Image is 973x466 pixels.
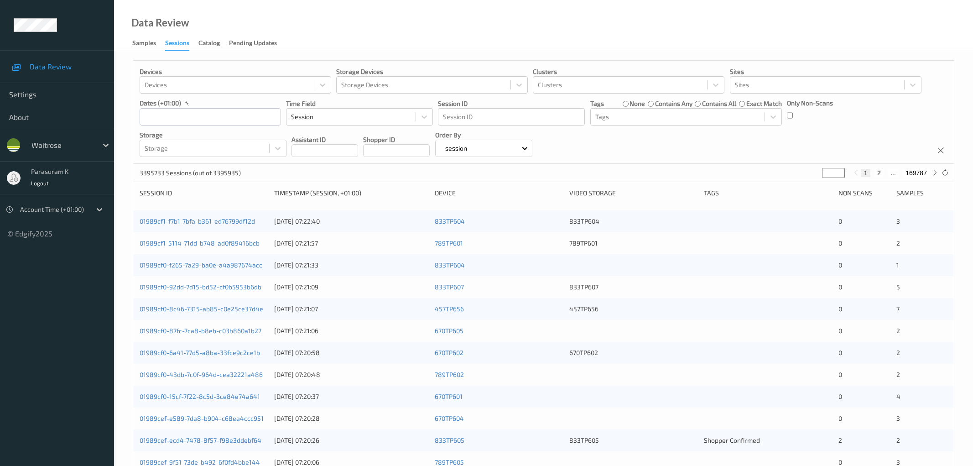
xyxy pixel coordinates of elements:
div: 833TP607 [569,283,697,292]
a: 01989cf0-f265-7a29-ba0e-a4a987674acc [140,261,262,269]
p: Only Non-Scans [787,99,833,108]
a: 789TP601 [435,239,463,247]
a: Catalog [198,37,229,50]
p: Storage [140,131,286,140]
span: 0 [838,458,842,466]
div: Catalog [198,38,220,50]
label: exact match [746,99,782,108]
p: Tags [590,99,604,108]
span: 3 [896,414,900,422]
div: 670TP602 [569,348,697,357]
p: 3395733 Sessions (out of 3395935) [140,168,241,178]
p: session [442,144,470,153]
a: 01989cf0-8c46-7315-ab85-c0e25ce37d4e [140,305,263,313]
a: 833TP605 [435,436,464,444]
p: Shopper ID [363,135,430,144]
a: 01989cf0-15cf-7f22-8c5d-3ce84e74a641 [140,393,260,400]
span: 0 [838,217,842,225]
a: Samples [132,37,165,50]
a: 789TP605 [435,458,464,466]
span: 2 [838,436,842,444]
span: 0 [838,349,842,356]
div: Device [435,188,563,198]
span: 7 [896,305,900,313]
div: Pending Updates [229,38,277,50]
div: Timestamp (Session, +01:00) [274,188,428,198]
label: contains all [702,99,736,108]
label: contains any [655,99,692,108]
a: 01989cef-9f51-73de-b492-6f0fd4bbe144 [140,458,260,466]
span: 2 [896,327,900,335]
span: 0 [838,261,842,269]
div: Data Review [131,18,189,27]
div: Video Storage [569,188,697,198]
span: 0 [838,239,842,247]
a: Pending Updates [229,37,286,50]
p: Assistant ID [291,135,358,144]
span: 2 [896,239,900,247]
a: Sessions [165,37,198,51]
button: ... [888,169,899,177]
div: Samples [132,38,156,50]
p: Storage Devices [336,67,528,76]
p: Devices [140,67,331,76]
div: Session ID [140,188,268,198]
p: Clusters [533,67,724,76]
a: 01989cef-e589-7da8-b904-c68ea4ccc951 [140,414,264,422]
p: Order By [435,131,532,140]
button: 2 [874,169,884,177]
p: Sites [730,67,921,76]
p: dates (+01:00) [140,99,181,108]
div: 457TP656 [569,304,697,314]
a: 833TP607 [435,283,464,291]
div: [DATE] 07:21:57 [274,239,428,248]
div: [DATE] 07:20:48 [274,370,428,379]
a: 01989cf0-43db-7c0f-964d-cea32221a486 [140,371,263,378]
div: [DATE] 07:20:58 [274,348,428,357]
div: Tags [704,188,832,198]
p: Time Field [286,99,433,108]
a: 01989cf0-92dd-7d15-bd52-cf0b5953b6db [140,283,261,291]
div: [DATE] 07:21:06 [274,326,428,335]
a: 01989cf0-6a41-77d5-a8ba-33fce9c2ce1b [140,349,260,356]
span: 0 [838,414,842,422]
a: 01989cf1-f7b1-7bfa-b361-ed76799df12d [140,217,255,225]
span: 4 [896,393,900,400]
div: [DATE] 07:21:07 [274,304,428,314]
a: 670TP605 [435,327,463,335]
span: Shopper Confirmed [704,436,760,444]
span: 3 [896,217,900,225]
div: Non Scans [838,188,890,198]
div: 833TP605 [569,436,697,445]
a: 833TP604 [435,261,465,269]
span: 0 [838,371,842,378]
div: 789TP601 [569,239,697,248]
a: 670TP601 [435,393,463,400]
span: 5 [896,283,900,291]
div: Samples [896,188,947,198]
span: 2 [896,371,900,378]
a: 670TP604 [435,414,464,422]
span: 3 [896,458,900,466]
span: 0 [838,393,842,400]
span: 2 [896,349,900,356]
div: [DATE] 07:22:40 [274,217,428,226]
p: Session ID [438,99,585,108]
div: [DATE] 07:20:28 [274,414,428,423]
a: 833TP604 [435,217,465,225]
div: [DATE] 07:21:33 [274,261,428,270]
span: 0 [838,283,842,291]
span: 2 [896,436,900,444]
a: 01989cf1-5114-71dd-b748-ad0f89416bcb [140,239,260,247]
button: 1 [861,169,870,177]
label: none [630,99,645,108]
span: 1 [896,261,899,269]
button: 169787 [903,169,930,177]
div: 833TP604 [569,217,697,226]
a: 670TP602 [435,349,463,356]
div: Sessions [165,38,189,51]
div: [DATE] 07:21:09 [274,283,428,292]
a: 01989cef-ecd4-7478-8f57-f98e3ddebf64 [140,436,261,444]
span: 0 [838,305,842,313]
a: 457TP656 [435,305,464,313]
